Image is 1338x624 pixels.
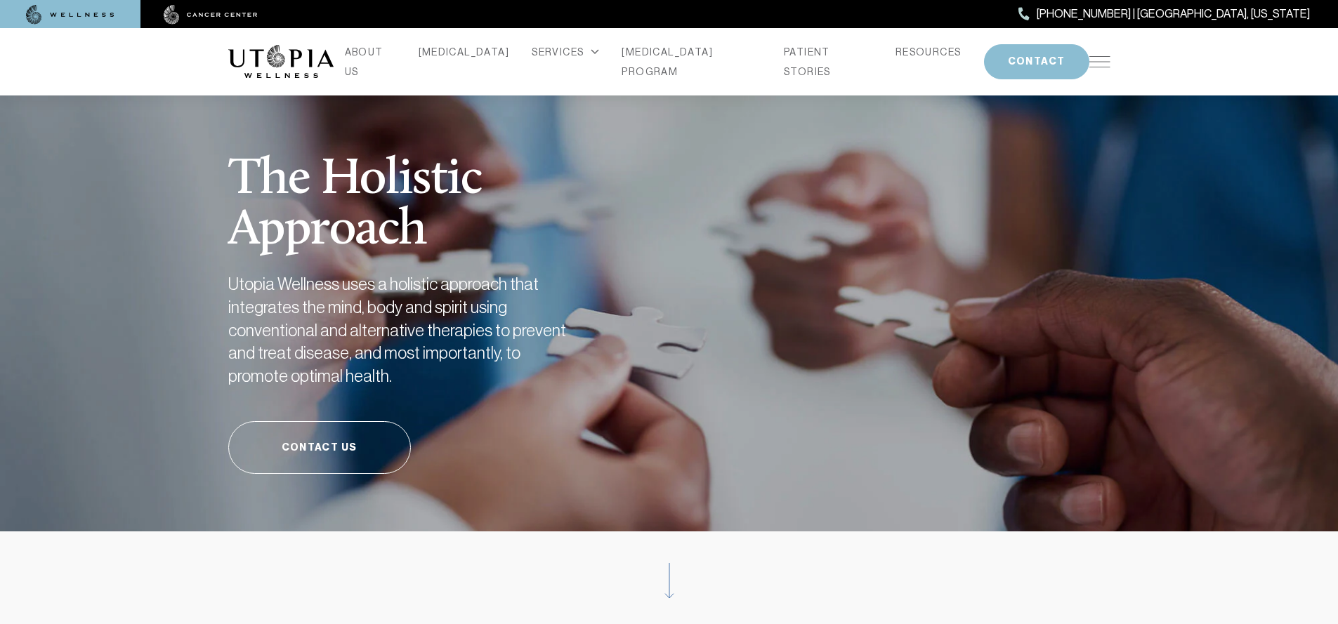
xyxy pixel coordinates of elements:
a: [MEDICAL_DATA] [419,42,510,62]
img: logo [228,45,334,79]
h1: The Holistic Approach [228,120,643,256]
a: [PHONE_NUMBER] | [GEOGRAPHIC_DATA], [US_STATE] [1018,5,1310,23]
img: icon-hamburger [1089,56,1110,67]
a: ABOUT US [345,42,396,81]
a: RESOURCES [896,42,962,62]
a: [MEDICAL_DATA] PROGRAM [622,42,761,81]
div: SERVICES [532,42,599,62]
a: PATIENT STORIES [784,42,873,81]
a: Contact Us [228,421,411,474]
span: [PHONE_NUMBER] | [GEOGRAPHIC_DATA], [US_STATE] [1037,5,1310,23]
img: cancer center [164,5,258,25]
img: wellness [26,5,114,25]
h2: Utopia Wellness uses a holistic approach that integrates the mind, body and spirit using conventi... [228,273,579,387]
button: CONTACT [984,44,1089,79]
